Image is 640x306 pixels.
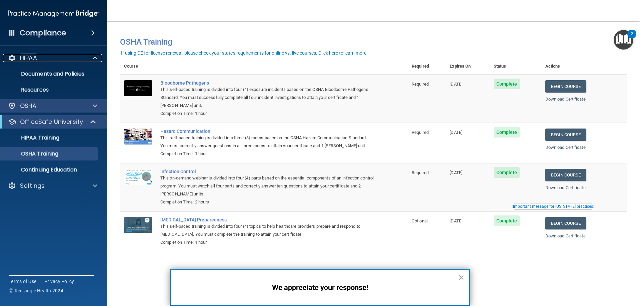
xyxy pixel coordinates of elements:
[458,272,464,283] button: Close
[412,170,429,175] span: Required
[412,130,429,135] span: Required
[512,203,594,210] button: Read this if you are a dental practitioner in the state of CA
[4,71,95,77] p: Documents and Policies
[450,218,462,223] span: [DATE]
[545,80,586,93] a: Begin Course
[44,278,74,285] a: Privacy Policy
[631,34,633,43] div: 2
[20,102,37,110] p: OSHA
[160,174,374,198] div: This on-demand webinar is divided into four (4) parts based on the essential components of an inf...
[160,169,374,174] div: Infection Control
[545,185,586,190] a: Download Certificate
[160,110,374,118] div: Completion Time: 1 hour
[4,87,95,93] p: Resources
[545,145,586,150] a: Download Certificate
[494,215,520,226] span: Complete
[184,283,456,292] p: We appreciate your response!
[20,28,66,38] h4: Compliance
[545,233,586,238] a: Download Certificate
[412,82,429,87] span: Required
[9,287,63,294] span: Ⓒ Rectangle Health 2024
[160,198,374,206] div: Completion Time: 2 hours
[494,127,520,138] span: Complete
[160,86,374,110] div: This self-paced training is divided into four (4) exposure incidents based on the OSHA Bloodborne...
[408,58,446,75] th: Required
[120,58,156,75] th: Course
[20,54,37,62] p: HIPAA
[545,169,586,181] a: Begin Course
[8,7,99,20] img: PMB logo
[446,58,489,75] th: Expires On
[4,151,58,157] p: OSHA Training
[545,217,586,229] a: Begin Course
[494,167,520,178] span: Complete
[450,170,462,175] span: [DATE]
[120,50,369,56] button: If using CE for license renewal, please check your state's requirements for online vs. live cours...
[20,182,45,190] p: Settings
[450,82,462,87] span: [DATE]
[20,118,83,126] p: OfficeSafe University
[160,80,374,86] div: Bloodborne Pathogens
[412,218,428,223] span: Optional
[160,129,374,134] div: Hazard Communication
[4,166,95,173] p: Continuing Education
[545,97,586,102] a: Download Certificate
[160,134,374,150] div: This self-paced training is divided into three (3) rooms based on the OSHA Hazard Communication S...
[614,30,633,50] button: Open Resource Center, 2 new notifications
[160,150,374,158] div: Completion Time: 1 hour
[513,204,593,208] div: Important message for [US_STATE] practices
[9,278,36,285] a: Terms of Use
[525,259,632,285] iframe: Drift Widget Chat Controller
[541,58,627,75] th: Actions
[160,222,374,238] div: This self-paced training is divided into four (4) topics to help healthcare providers prepare and...
[450,130,462,135] span: [DATE]
[490,58,541,75] th: Status
[4,135,59,141] p: HIPAA Training
[160,238,374,246] div: Completion Time: 1 hour
[494,79,520,89] span: Complete
[545,129,586,141] a: Begin Course
[121,51,368,55] div: If using CE for license renewal, please check your state's requirements for online vs. live cours...
[120,37,627,47] h4: OSHA Training
[160,217,374,222] div: [MEDICAL_DATA] Preparedness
